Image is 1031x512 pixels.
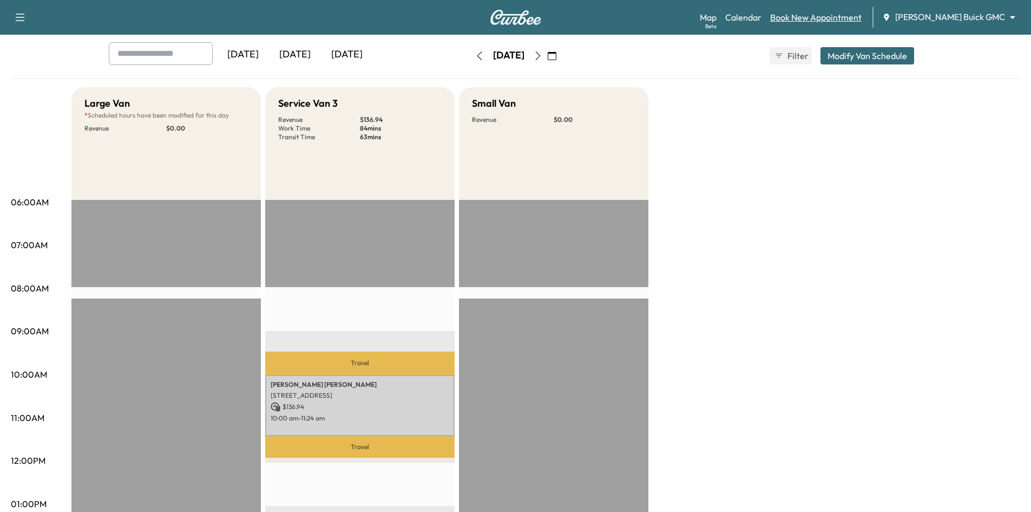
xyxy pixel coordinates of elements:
[271,380,449,389] p: [PERSON_NAME] [PERSON_NAME]
[217,42,269,67] div: [DATE]
[770,47,812,64] button: Filter
[84,96,130,111] h5: Large Van
[360,133,442,141] p: 63 mins
[490,10,542,25] img: Curbee Logo
[787,49,807,62] span: Filter
[770,11,862,24] a: Book New Appointment
[493,49,524,62] div: [DATE]
[166,124,248,133] p: $ 0.00
[725,11,761,24] a: Calendar
[472,115,554,124] p: Revenue
[265,436,455,458] p: Travel
[278,124,360,133] p: Work Time
[271,402,449,412] p: $ 136.94
[271,391,449,400] p: [STREET_ADDRESS]
[895,11,1005,23] span: [PERSON_NAME] Buick GMC
[11,196,49,209] p: 06:00AM
[269,42,321,67] div: [DATE]
[11,454,45,467] p: 12:00PM
[84,124,166,133] p: Revenue
[278,96,338,111] h5: Service Van 3
[360,115,442,124] p: $ 136.94
[265,352,455,375] p: Travel
[11,238,48,251] p: 07:00AM
[11,497,47,510] p: 01:00PM
[820,47,914,64] button: Modify Van Schedule
[360,124,442,133] p: 84 mins
[321,42,373,67] div: [DATE]
[11,368,47,381] p: 10:00AM
[11,411,44,424] p: 11:00AM
[472,96,516,111] h5: Small Van
[271,414,449,423] p: 10:00 am - 11:24 am
[84,111,248,120] p: Scheduled hours have been modified for this day
[278,133,360,141] p: Transit Time
[705,22,717,30] div: Beta
[700,11,717,24] a: MapBeta
[11,325,49,338] p: 09:00AM
[11,282,49,295] p: 08:00AM
[554,115,635,124] p: $ 0.00
[278,115,360,124] p: Revenue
